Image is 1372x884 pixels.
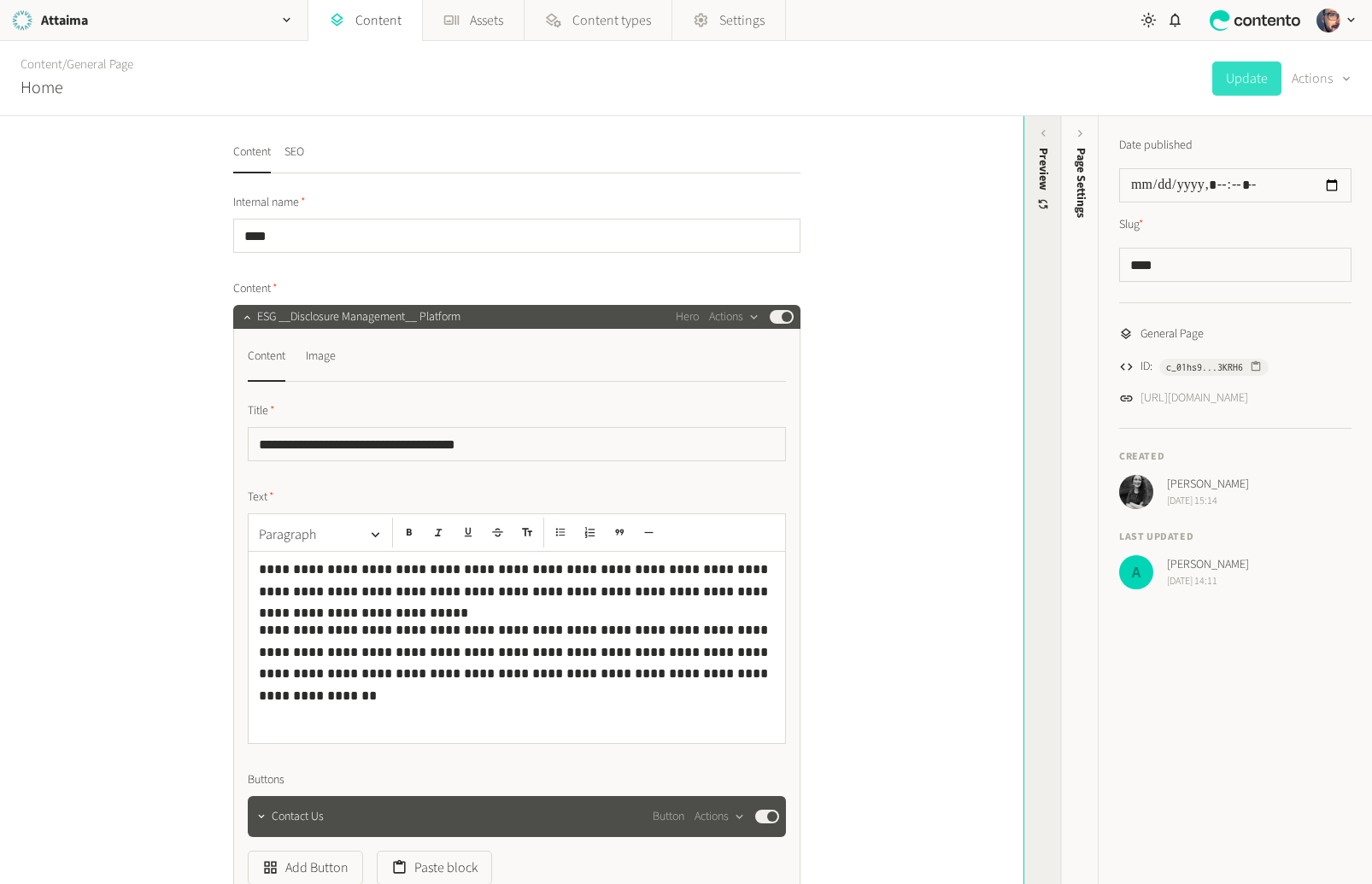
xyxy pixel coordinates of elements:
div: Image [306,342,336,370]
label: Date published [1119,137,1193,155]
img: Attaima [10,9,34,32]
span: Settings [719,10,765,31]
button: Paragraph [252,518,389,552]
button: Actions [709,307,759,327]
h4: Last updated [1119,530,1351,545]
span: Hero [676,308,699,326]
span: / [62,56,67,73]
span: Text [248,489,274,506]
button: Actions [1292,61,1351,96]
span: Content types [572,10,651,31]
span: Internal name [233,194,306,212]
span: [DATE] 14:11 [1167,574,1249,589]
h2: Attaima [41,10,88,31]
span: Content [233,280,278,298]
h2: Home [21,75,63,101]
button: Update [1212,61,1281,96]
button: c_01hs9...3KRH6 [1159,359,1269,376]
a: Content [21,56,62,73]
span: Title [248,402,275,420]
button: Content [233,143,271,173]
a: General Page [67,56,133,73]
span: ESG __Disclosure Management__ Platform [257,308,460,326]
label: Slug [1119,216,1144,234]
img: Hollie Duncan [1119,475,1153,509]
button: Actions [695,806,745,827]
a: [URL][DOMAIN_NAME] [1140,389,1248,407]
span: Page Settings [1072,148,1090,218]
div: Content [248,342,285,370]
span: Button [653,808,684,826]
button: SEO [284,143,304,173]
img: Adrian [1119,555,1153,589]
span: c_01hs9...3KRH6 [1166,360,1243,375]
img: Josh Angell [1316,9,1340,32]
span: Contact Us [272,808,324,826]
span: Buttons [248,771,284,789]
span: [PERSON_NAME] [1167,556,1249,574]
span: [PERSON_NAME] [1167,476,1249,494]
span: [DATE] 15:14 [1167,494,1249,509]
span: General Page [1140,325,1204,343]
div: Preview [1035,148,1052,212]
span: ID: [1140,358,1152,376]
h4: Created [1119,449,1351,465]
